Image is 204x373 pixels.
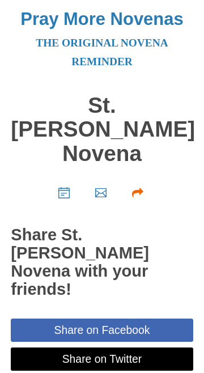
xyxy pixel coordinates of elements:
a: Share your novena [121,177,158,207]
a: Share on Twitter [11,347,193,371]
a: Share on Facebook [11,319,193,342]
h1: St. [PERSON_NAME] Novena [11,94,193,166]
h2: Share St. [PERSON_NAME] Novena with your friends! [11,226,193,299]
a: Pray More Novenas [20,9,183,29]
a: Choose start date [47,177,84,207]
a: Invite your friends [84,177,121,207]
a: The original novena reminder [36,37,168,67]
